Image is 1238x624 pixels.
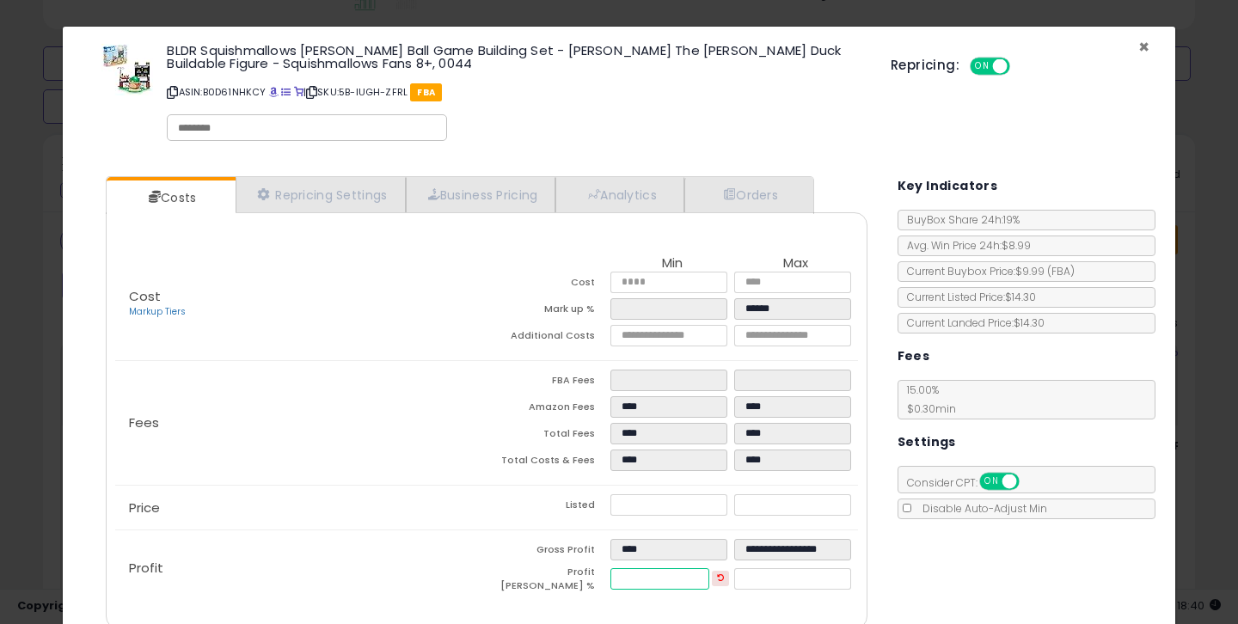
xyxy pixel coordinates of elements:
[269,85,279,99] a: BuyBox page
[129,305,186,318] a: Markup Tiers
[1047,264,1075,278] span: ( FBA )
[410,83,442,101] span: FBA
[898,264,1075,278] span: Current Buybox Price:
[115,290,487,319] p: Cost
[236,177,406,212] a: Repricing Settings
[898,315,1045,330] span: Current Landed Price: $14.30
[898,401,956,416] span: $0.30 min
[898,290,1036,304] span: Current Listed Price: $14.30
[1138,34,1149,59] span: ×
[487,566,610,597] td: Profit [PERSON_NAME] %
[555,177,684,212] a: Analytics
[1008,59,1035,74] span: OFF
[281,85,291,99] a: All offer listings
[898,238,1031,253] span: Avg. Win Price 24h: $8.99
[914,501,1047,516] span: Disable Auto-Adjust Min
[406,177,556,212] a: Business Pricing
[487,539,610,566] td: Gross Profit
[1015,264,1075,278] span: $9.99
[115,416,487,430] p: Fees
[891,58,959,72] h5: Repricing:
[898,475,1042,490] span: Consider CPT:
[487,370,610,396] td: FBA Fees
[734,256,858,272] th: Max
[898,212,1020,227] span: BuyBox Share 24h: 19%
[487,494,610,521] td: Listed
[981,474,1002,489] span: ON
[167,44,865,70] h3: BLDR Squishmallows [PERSON_NAME] Ball Game Building Set - [PERSON_NAME] The [PERSON_NAME] Duck Bu...
[115,501,487,515] p: Price
[294,85,303,99] a: Your listing only
[115,561,487,575] p: Profit
[487,272,610,298] td: Cost
[107,180,234,215] a: Costs
[1016,474,1044,489] span: OFF
[167,78,865,106] p: ASIN: B0D61NHKCY | SKU: 5B-IUGH-ZFRL
[898,346,930,367] h5: Fees
[898,431,956,453] h5: Settings
[487,298,610,325] td: Mark up %
[487,423,610,450] td: Total Fees
[898,175,998,197] h5: Key Indicators
[101,44,153,95] img: 41O4+ihcYuL._SL60_.jpg
[898,382,956,416] span: 15.00 %
[487,450,610,476] td: Total Costs & Fees
[487,396,610,423] td: Amazon Fees
[684,177,812,212] a: Orders
[610,256,734,272] th: Min
[971,59,993,74] span: ON
[487,325,610,352] td: Additional Costs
